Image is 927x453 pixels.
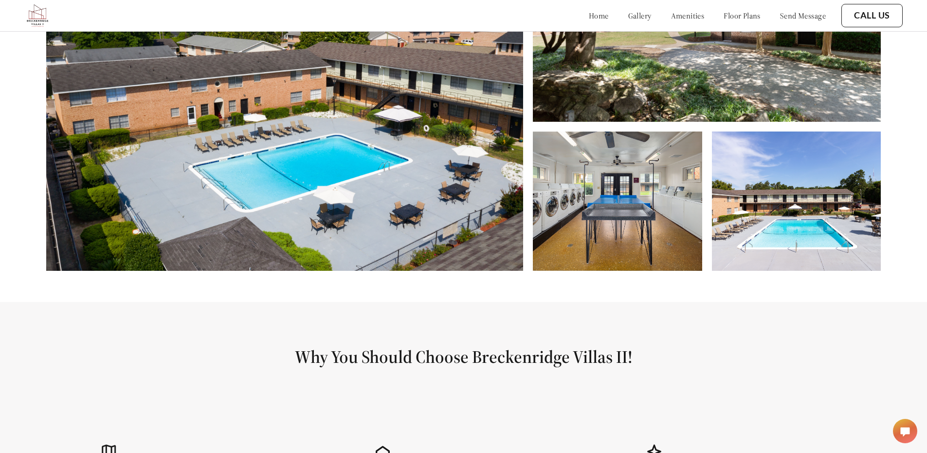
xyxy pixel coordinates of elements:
a: home [589,11,609,20]
button: Call Us [841,4,903,27]
img: Alt text [712,132,881,271]
h1: Why You Should Choose Breckenridge Villas II! [23,346,904,368]
img: Alt text [533,132,702,271]
a: gallery [628,11,652,20]
img: bv2_logo.png [24,2,51,29]
a: amenities [671,11,705,20]
a: Call Us [854,10,890,21]
a: send message [780,11,826,20]
a: floor plans [724,11,761,20]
